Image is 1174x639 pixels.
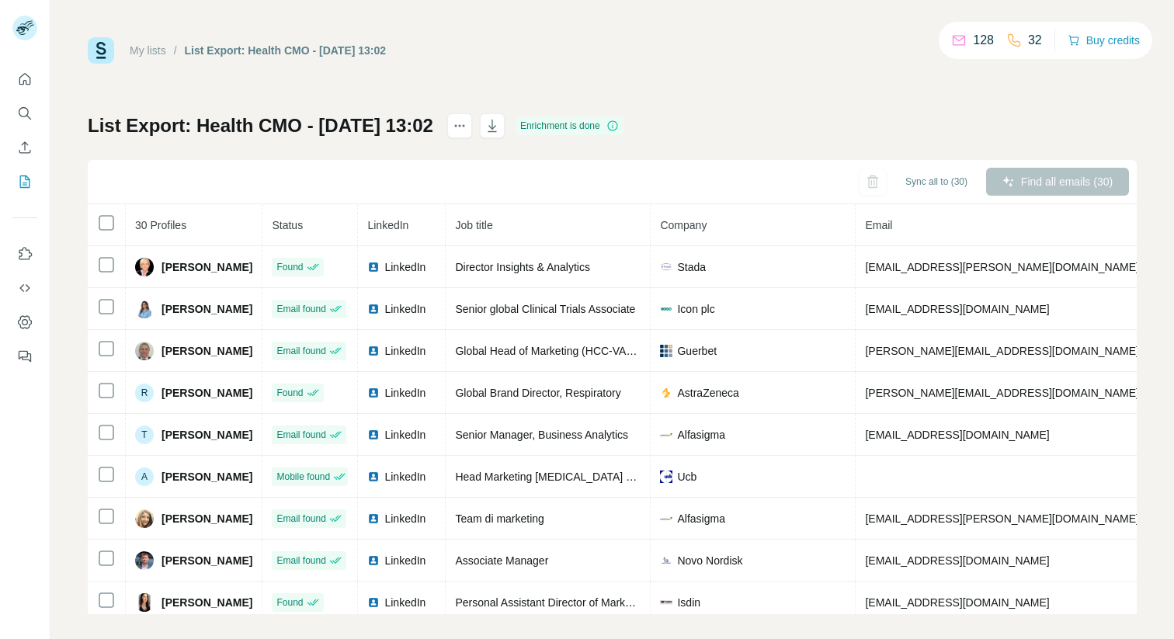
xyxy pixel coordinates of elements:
[865,554,1049,567] span: [EMAIL_ADDRESS][DOMAIN_NAME]
[384,595,425,610] span: LinkedIn
[367,429,380,441] img: LinkedIn logo
[12,134,37,161] button: Enrich CSV
[677,343,717,359] span: Guerbet
[367,261,380,273] img: LinkedIn logo
[677,301,714,317] span: Icon plc
[276,302,325,316] span: Email found
[660,387,672,399] img: company-logo
[384,553,425,568] span: LinkedIn
[276,554,325,568] span: Email found
[135,384,154,402] div: R
[367,387,380,399] img: LinkedIn logo
[367,471,380,483] img: LinkedIn logo
[12,168,37,196] button: My lists
[276,386,303,400] span: Found
[660,512,672,525] img: company-logo
[384,469,425,484] span: LinkedIn
[276,470,330,484] span: Mobile found
[135,467,154,486] div: A
[677,511,724,526] span: Alfasigma
[677,385,738,401] span: AstraZeneca
[455,512,544,525] span: Team di marketing
[276,428,325,442] span: Email found
[660,429,672,441] img: company-logo
[130,44,166,57] a: My lists
[455,345,658,357] span: Global Head of Marketing (HCC-VAE-Kits)
[367,554,380,567] img: LinkedIn logo
[135,425,154,444] div: T
[185,43,387,58] div: List Export: Health CMO - [DATE] 13:02
[865,596,1049,609] span: [EMAIL_ADDRESS][DOMAIN_NAME]
[162,595,252,610] span: [PERSON_NAME]
[162,259,252,275] span: [PERSON_NAME]
[162,511,252,526] span: [PERSON_NAME]
[384,511,425,526] span: LinkedIn
[384,427,425,443] span: LinkedIn
[455,596,664,609] span: Personal Assistant Director of Marketing Es
[660,554,672,567] img: company-logo
[367,303,380,315] img: LinkedIn logo
[865,219,892,231] span: Email
[276,260,303,274] span: Found
[973,31,994,50] p: 128
[135,342,154,360] img: Avatar
[905,175,967,189] span: Sync all to (30)
[677,259,706,275] span: Stada
[135,300,154,318] img: Avatar
[135,593,154,612] img: Avatar
[865,429,1049,441] span: [EMAIL_ADDRESS][DOMAIN_NAME]
[677,595,700,610] span: Isdin
[384,385,425,401] span: LinkedIn
[12,65,37,93] button: Quick start
[865,261,1138,273] span: [EMAIL_ADDRESS][PERSON_NAME][DOMAIN_NAME]
[12,342,37,370] button: Feedback
[88,113,433,138] h1: List Export: Health CMO - [DATE] 13:02
[1068,30,1140,51] button: Buy credits
[88,37,114,64] img: Surfe Logo
[455,261,590,273] span: Director Insights & Analytics
[865,512,1138,525] span: [EMAIL_ADDRESS][PERSON_NAME][DOMAIN_NAME]
[660,471,672,483] img: company-logo
[162,469,252,484] span: [PERSON_NAME]
[660,596,672,609] img: company-logo
[455,387,620,399] span: Global Brand Director, Respiratory
[276,344,325,358] span: Email found
[677,469,696,484] span: Ucb
[384,343,425,359] span: LinkedIn
[12,274,37,302] button: Use Surfe API
[174,43,177,58] li: /
[455,554,548,567] span: Associate Manager
[455,429,628,441] span: Senior Manager, Business Analytics
[276,596,303,609] span: Found
[135,219,186,231] span: 30 Profiles
[677,553,742,568] span: Novo Nordisk
[516,116,623,135] div: Enrichment is done
[135,509,154,528] img: Avatar
[865,387,1138,399] span: [PERSON_NAME][EMAIL_ADDRESS][DOMAIN_NAME]
[384,301,425,317] span: LinkedIn
[272,219,303,231] span: Status
[865,345,1138,357] span: [PERSON_NAME][EMAIL_ADDRESS][DOMAIN_NAME]
[162,301,252,317] span: [PERSON_NAME]
[12,308,37,336] button: Dashboard
[865,303,1049,315] span: [EMAIL_ADDRESS][DOMAIN_NAME]
[455,219,492,231] span: Job title
[660,219,707,231] span: Company
[12,240,37,268] button: Use Surfe on LinkedIn
[1028,31,1042,50] p: 32
[367,345,380,357] img: LinkedIn logo
[455,471,703,483] span: Head Marketing [MEDICAL_DATA] and Ferro Sanol
[677,427,724,443] span: Alfasigma
[135,551,154,570] img: Avatar
[367,512,380,525] img: LinkedIn logo
[367,596,380,609] img: LinkedIn logo
[660,345,672,357] img: company-logo
[660,261,672,273] img: company-logo
[135,258,154,276] img: Avatar
[12,99,37,127] button: Search
[455,303,635,315] span: Senior global Clinical Trials Associate
[660,303,672,315] img: company-logo
[162,427,252,443] span: [PERSON_NAME]
[276,512,325,526] span: Email found
[162,385,252,401] span: [PERSON_NAME]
